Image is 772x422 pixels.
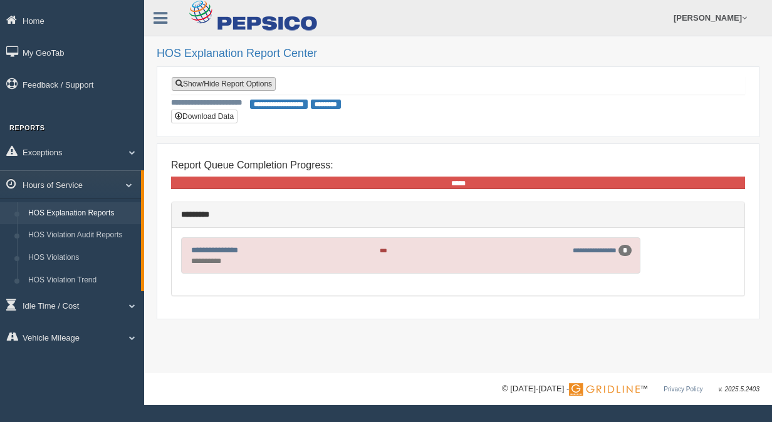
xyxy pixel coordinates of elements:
[569,383,640,396] img: Gridline
[23,269,141,292] a: HOS Violation Trend
[23,247,141,269] a: HOS Violations
[23,202,141,225] a: HOS Explanation Reports
[157,48,759,60] h2: HOS Explanation Report Center
[172,77,276,91] a: Show/Hide Report Options
[502,383,759,396] div: © [DATE]-[DATE] - ™
[719,386,759,393] span: v. 2025.5.2403
[171,160,745,171] h4: Report Queue Completion Progress:
[23,224,141,247] a: HOS Violation Audit Reports
[171,110,237,123] button: Download Data
[664,386,702,393] a: Privacy Policy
